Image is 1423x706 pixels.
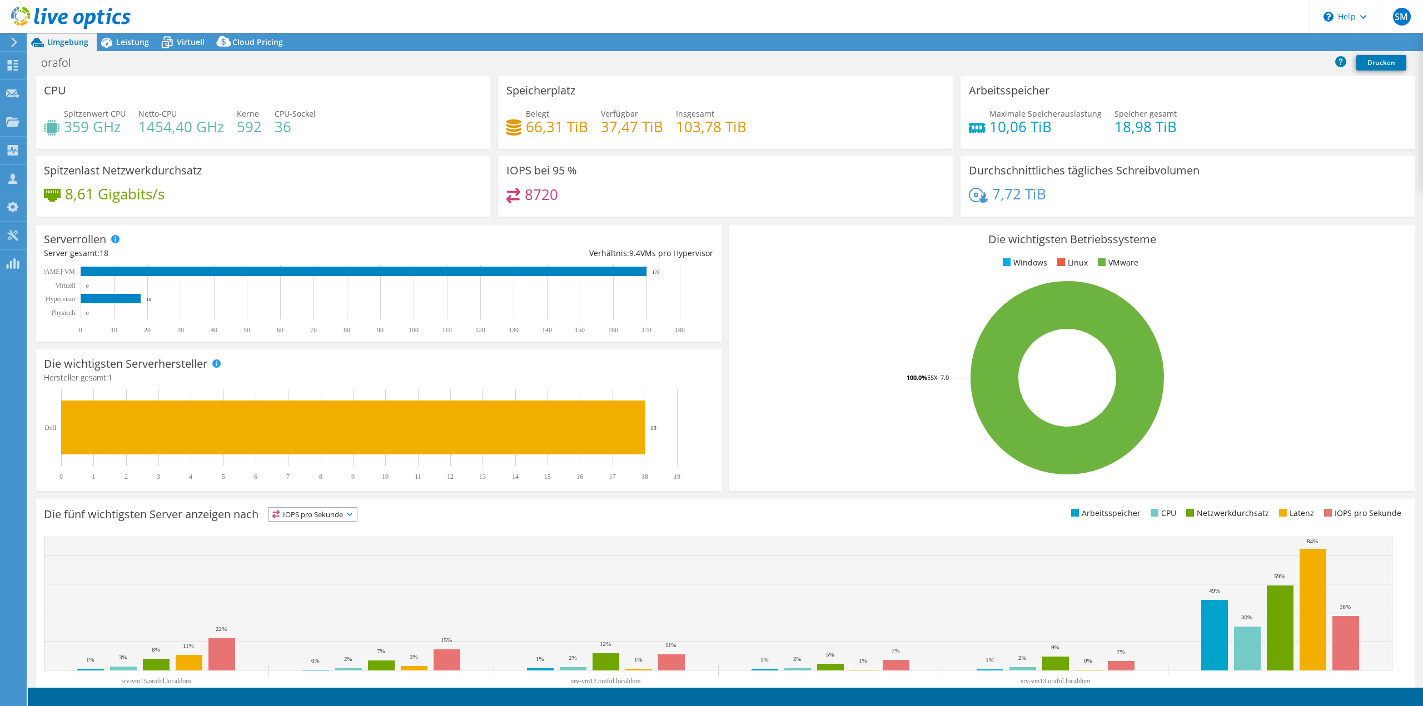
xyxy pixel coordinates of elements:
[79,326,82,334] text: 0
[1274,573,1285,579] text: 59%
[44,424,56,432] text: Dell
[410,653,418,660] text: 3%
[525,188,558,201] h4: 8720
[377,648,385,654] text: 7%
[111,326,117,334] text: 10
[47,37,88,47] span: Umgebung
[64,121,126,133] h4: 359 GHz
[506,164,577,177] h3: IOPS bei 95 %
[125,473,128,480] text: 2
[269,508,357,521] span: IOPS pro Sekunde
[1356,55,1406,71] a: Drucken
[51,309,75,317] text: Physisch
[641,473,648,480] text: 18
[641,326,651,334] text: 170
[609,473,616,480] text: 17
[99,248,108,258] span: 18
[1241,614,1252,620] text: 30%
[892,647,900,654] text: 7%
[969,164,1200,177] h3: Durchschnittliches tägliches Schreibvolumen
[526,108,549,119] span: Belegt
[382,473,389,480] text: 10
[542,326,552,334] text: 140
[1018,654,1027,661] text: 2%
[634,656,643,663] text: 1%
[344,655,352,662] text: 2%
[1117,648,1125,655] text: 7%
[1021,677,1091,685] text: srv-vm13.orafol.localdom
[986,657,994,663] text: 1%
[64,108,126,119] span: Spitzenwert CPU
[608,326,618,334] text: 160
[211,326,217,334] text: 40
[442,326,452,334] text: 110
[119,654,127,660] text: 3%
[441,637,452,643] text: 15%
[738,233,1407,246] h3: Die wichtigsten Betriebssysteme
[526,121,588,133] h4: 66,31 TiB
[1051,644,1059,650] text: 9%
[44,358,207,370] h3: Die wichtigsten Serverhersteller
[544,473,551,480] text: 15
[969,84,1049,97] h3: Arbeitsspeicher
[275,108,316,119] span: CPU-Sockel
[377,326,384,334] text: 90
[676,121,747,133] h4: 103,78 TiB
[146,297,152,302] text: 18
[108,372,112,383] span: 1
[1209,587,1220,594] text: 49%
[989,108,1102,119] span: Maximale Speicherauslastung
[569,654,577,661] text: 2%
[46,295,76,303] text: Hypervisor
[571,677,641,685] text: srv-vm12.orafol.localdom
[379,247,713,259] div: Verhältnis: VMs pro Hypervisor
[1095,257,1138,269] li: VMware
[1148,507,1176,519] li: CPU
[243,326,250,334] text: 50
[576,473,583,480] text: 16
[138,121,224,133] h4: 1454,40 GHz
[237,121,262,133] h4: 592
[177,326,184,334] text: 30
[992,188,1046,200] h4: 7,72 TiB
[601,108,638,119] span: Verfügbar
[144,326,151,334] text: 20
[1276,507,1314,519] li: Latenz
[286,473,290,480] text: 7
[36,57,88,69] h1: orafol
[86,283,89,289] text: 0
[600,640,611,647] text: 12%
[675,326,685,334] text: 180
[116,37,149,47] span: Leistung
[1340,603,1351,610] text: 38%
[1054,257,1088,269] li: Linux
[793,655,802,662] text: 2%
[1307,538,1318,544] text: 84%
[183,642,194,649] text: 11%
[92,473,95,480] text: 1
[44,247,379,259] div: Server gesamt:
[512,473,519,480] text: 14
[319,473,322,480] text: 8
[152,646,160,653] text: 8%
[44,84,66,97] h3: CPU
[86,656,94,663] text: 1%
[927,373,949,382] tspan: ESXi 7.0
[447,473,454,480] text: 12
[232,37,283,47] span: Cloud Pricing
[650,424,657,431] text: 18
[907,373,927,382] tspan: 100.0%
[676,108,714,119] span: Insgesamt
[44,372,713,384] h4: Hersteller gesamt:
[415,473,421,480] text: 11
[674,473,680,480] text: 19
[310,326,317,334] text: 70
[157,473,160,480] text: 3
[65,188,165,200] h4: 8,61 Gigabits/s
[222,473,225,480] text: 5
[536,655,544,662] text: 1%
[254,473,257,480] text: 6
[44,164,202,177] h3: Spitzenlast Netzwerkdurchsatz
[86,311,89,316] text: 0
[55,282,76,289] text: Virtuell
